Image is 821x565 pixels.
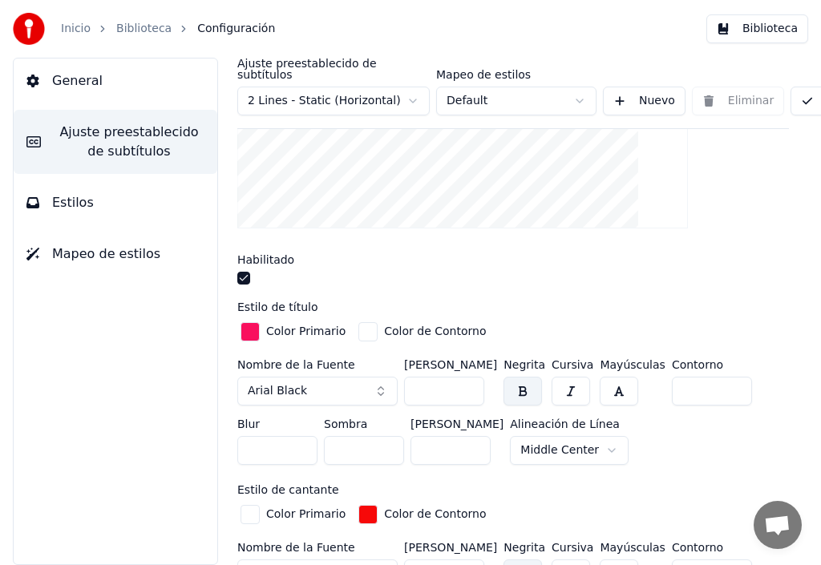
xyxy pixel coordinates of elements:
label: Mayúsculas [600,542,665,553]
nav: breadcrumb [61,21,275,37]
label: Mapeo de estilos [436,69,597,80]
label: [PERSON_NAME] [404,359,497,370]
span: Estilos [52,193,94,212]
label: Contorno [672,359,752,370]
label: Estilo de título [237,301,318,313]
label: Habilitado [237,254,294,265]
div: Color de Contorno [384,324,486,340]
span: Mapeo de estilos [52,244,160,264]
div: Color de Contorno [384,506,486,523]
a: Biblioteca [116,21,172,37]
a: Open chat [754,501,802,549]
label: Blur [237,418,317,430]
button: General [14,59,217,103]
span: Ajuste preestablecido de subtítulos [54,123,204,161]
button: Color de Contorno [355,319,489,345]
label: Nombre de la Fuente [237,542,398,553]
div: Color Primario [266,324,346,340]
button: Ajuste preestablecido de subtítulos [14,110,217,174]
label: Cursiva [552,359,593,370]
button: Mapeo de estilos [14,232,217,276]
button: Nuevo [603,87,686,115]
button: Estilos [14,180,217,225]
label: Alineación de Línea [510,418,629,430]
label: Mayúsculas [600,359,665,370]
label: Sombra [324,418,404,430]
label: Estilo de cantante [237,484,339,495]
label: Negrita [504,359,545,370]
label: Cursiva [552,542,593,553]
button: Color Primario [237,502,349,527]
button: Color Primario [237,319,349,345]
span: Arial Black [248,383,307,399]
label: Ajuste preestablecido de subtítulos [237,58,430,80]
label: [PERSON_NAME] [410,418,504,430]
span: Configuración [197,21,275,37]
label: [PERSON_NAME] [404,542,497,553]
div: Color Primario [266,506,346,523]
button: Color de Contorno [355,502,489,527]
label: Contorno [672,542,752,553]
span: General [52,71,103,91]
button: Biblioteca [706,14,808,43]
label: Negrita [504,542,545,553]
label: Nombre de la Fuente [237,359,398,370]
a: Inicio [61,21,91,37]
img: youka [13,13,45,45]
